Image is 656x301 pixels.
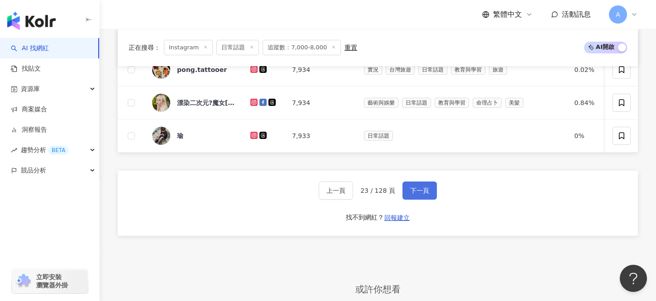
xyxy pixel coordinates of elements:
[574,131,602,141] div: 0%
[364,131,393,141] span: 日常話題
[386,65,415,75] span: 台灣旅遊
[346,282,410,296] span: 或許你想看
[216,40,259,55] span: 日常話題
[620,265,647,292] iframe: Help Scout Beacon - Open
[11,105,47,114] a: 商案媒合
[574,98,602,108] div: 0.84%
[285,86,357,119] td: 7,934
[402,182,437,200] button: 下一頁
[21,160,46,181] span: 競品分析
[11,44,49,53] a: searchAI 找網紅
[418,65,447,75] span: 日常話題
[473,98,502,108] span: 命理占卜
[11,64,41,73] a: 找貼文
[12,269,88,293] a: chrome extension立即安裝 瀏覽器外掛
[489,65,507,75] span: 旅遊
[505,98,523,108] span: 美髮
[177,98,236,107] div: 漂染二次元?魔女[PERSON_NAME]?
[152,61,236,79] a: KOL Avatarpong.tattooer
[562,10,591,19] span: 活動訊息
[152,94,170,112] img: KOL Avatar
[402,98,431,108] span: 日常話題
[451,65,485,75] span: 教育與學習
[7,12,56,30] img: logo
[152,127,236,145] a: KOL Avatar瑜
[364,65,382,75] span: 實況
[285,119,357,153] td: 7,933
[11,125,47,134] a: 洞察報告
[326,187,345,194] span: 上一頁
[493,10,522,19] span: 繁體中文
[129,44,160,51] span: 正在搜尋 ：
[152,127,170,145] img: KOL Avatar
[345,44,357,51] div: 重置
[21,79,40,99] span: 資源庫
[384,210,410,225] button: 回報建立
[384,214,410,221] span: 回報建立
[346,213,384,222] div: 找不到網紅？
[319,182,353,200] button: 上一頁
[152,61,170,79] img: KOL Avatar
[14,274,32,288] img: chrome extension
[177,131,183,140] div: 瑜
[152,94,236,112] a: KOL Avatar漂染二次元?魔女[PERSON_NAME]?
[574,65,602,75] div: 0.02%
[360,187,395,194] span: 23 / 128 頁
[285,53,357,86] td: 7,934
[36,273,68,289] span: 立即安裝 瀏覽器外掛
[177,65,227,74] div: pong.tattooer
[435,98,469,108] span: 教育與學習
[616,10,620,19] span: A
[11,147,17,153] span: rise
[164,40,213,55] span: Instagram
[263,40,341,55] span: 追蹤數：7,000-8,000
[410,187,429,194] span: 下一頁
[364,98,398,108] span: 藝術與娛樂
[48,146,69,155] div: BETA
[21,140,69,160] span: 趨勢分析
